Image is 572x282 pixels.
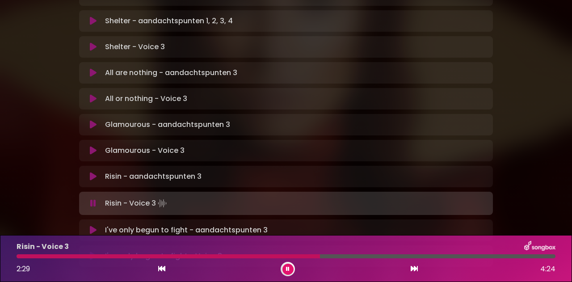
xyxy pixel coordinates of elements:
[105,42,165,52] p: Shelter - Voice 3
[105,171,202,182] p: Risin - aandachtspunten 3
[105,16,233,26] p: Shelter - aandachtspunten 1, 2, 3, 4
[105,145,185,156] p: Glamourous - Voice 3
[17,241,69,252] p: Risin - Voice 3
[17,264,30,274] span: 2:29
[105,225,268,236] p: I've only begun to fight - aandachtspunten 3
[524,241,555,253] img: songbox-logo-white.png
[105,119,230,130] p: Glamourous - aandachtspunten 3
[156,197,168,210] img: waveform4.gif
[105,197,168,210] p: Risin - Voice 3
[105,93,187,104] p: All or nothing - Voice 3
[105,67,237,78] p: All are nothing - aandachtspunten 3
[540,264,555,274] span: 4:24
